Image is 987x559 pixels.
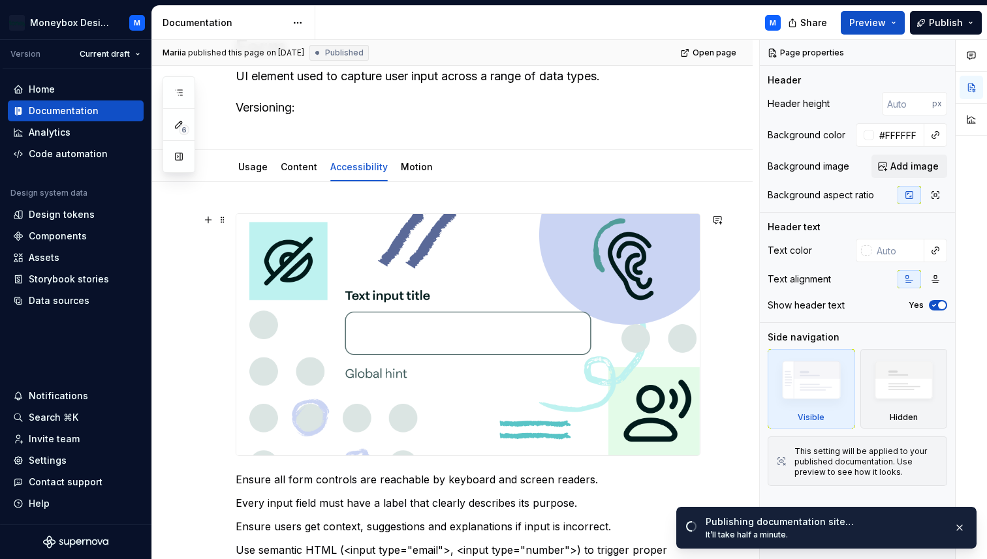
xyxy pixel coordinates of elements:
div: Documentation [29,104,99,117]
div: Contact support [29,476,102,489]
span: Add image [890,160,939,173]
input: Auto [882,92,932,115]
div: Settings [29,454,67,467]
button: Publish [910,11,982,35]
button: Help [8,493,144,514]
a: Analytics [8,122,144,143]
div: Background aspect ratio [768,189,874,202]
div: Motion [396,153,438,180]
span: 6 [179,125,189,135]
div: Text color [768,244,812,257]
div: It’ll take half a minute. [706,530,943,540]
a: Home [8,79,144,100]
a: Settings [8,450,144,471]
div: Help [29,497,50,510]
a: Code automation [8,144,144,164]
a: Components [8,226,144,247]
div: Storybook stories [29,273,109,286]
img: c17557e8-ebdc-49e2-ab9e-7487adcf6d53.png [9,15,25,31]
a: Data sources [8,290,144,311]
div: Components [29,230,87,243]
div: Documentation [163,16,286,29]
a: Storybook stories [8,269,144,290]
a: Content [281,161,317,172]
button: Current draft [74,45,146,63]
svg: Supernova Logo [43,536,108,549]
div: Header height [768,97,830,110]
input: Auto [871,239,924,262]
p: Ensure all form controls are reachable by keyboard and screen readers. [236,472,700,487]
div: This setting will be applied to your published documentation. Use preview to see how it looks. [794,446,939,477]
div: Design tokens [29,208,95,221]
div: Background image [768,160,849,173]
p: Every input field must have a label that clearly describes its purpose. [236,495,700,511]
div: Search ⌘K [29,411,78,424]
span: Open page [693,48,736,58]
button: Notifications [8,385,144,406]
div: Code automation [29,147,108,160]
a: Invite team [8,429,144,449]
div: Data sources [29,294,89,307]
p: px [932,98,942,109]
span: Current draft [80,49,130,59]
div: Text alignment [768,273,831,286]
button: Preview [841,11,905,35]
a: Documentation [8,100,144,121]
a: Accessibility [330,161,388,172]
div: Hidden [890,412,918,423]
a: Design tokens [8,204,144,225]
button: Add image [871,155,947,178]
div: Background color [768,128,845,142]
span: Published [325,48,364,58]
label: Yes [909,300,924,310]
div: Notifications [29,389,88,402]
div: Visible [798,412,824,423]
div: Header [768,74,801,87]
a: Motion [401,161,433,172]
button: Moneybox Design SystemM [3,8,149,37]
a: Open page [676,44,742,62]
img: dfcb70e6-bd40-4343-ad73-b10cc7904d74.png [236,214,700,455]
button: Search ⌘K [8,407,144,428]
div: Assets [29,251,59,264]
div: Design system data [10,188,87,198]
span: Share [800,16,827,29]
a: Usage [238,161,268,172]
div: Content [275,153,322,180]
div: Version [10,49,40,59]
span: Mariia [163,48,186,58]
div: Show header text [768,299,845,312]
div: Side navigation [768,331,839,344]
span: Preview [849,16,886,29]
div: Hidden [860,349,948,429]
div: Invite team [29,432,80,446]
div: Header text [768,220,821,234]
div: Home [29,83,55,96]
span: Publish [929,16,963,29]
button: Share [781,11,836,35]
div: Visible [768,349,855,429]
p: Ensure users get context, suggestions and explanations if input is incorrect. [236,519,700,534]
div: Moneybox Design System [30,16,114,29]
div: published this page on [DATE] [188,48,304,58]
input: Auto [874,123,924,147]
div: Analytics [29,126,70,139]
div: M [770,18,776,28]
textarea: UI element used to capture user input across a range of data types. Versioning: [233,66,698,118]
button: Contact support [8,472,144,492]
a: Assets [8,247,144,268]
div: Usage [233,153,273,180]
div: Accessibility [325,153,393,180]
div: M [134,18,140,28]
div: Publishing documentation site… [706,515,943,528]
